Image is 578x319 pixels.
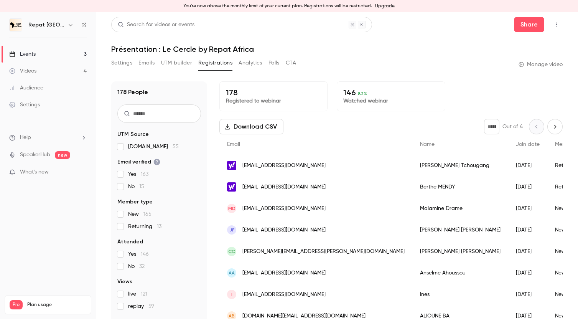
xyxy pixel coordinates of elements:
span: [EMAIL_ADDRESS][DOMAIN_NAME] [242,205,326,213]
span: 32 [139,264,145,269]
span: Join date [516,142,540,147]
a: Manage video [519,61,563,68]
span: No [128,183,144,190]
iframe: Noticeable Trigger [77,169,87,176]
div: Audience [9,84,43,92]
div: Videos [9,67,36,75]
span: 163 [141,172,148,177]
button: UTM builder [161,57,192,69]
p: 178 [226,88,321,97]
span: jF [229,226,234,233]
a: SpeakerHub [20,151,50,159]
span: AA [229,269,235,276]
li: help-dropdown-opener [9,134,87,142]
div: Events [9,50,36,58]
span: live [128,290,147,298]
span: Name [420,142,435,147]
button: Download CSV [219,119,283,134]
span: 146 [141,251,149,257]
div: [PERSON_NAME] [PERSON_NAME] [412,241,508,262]
span: Help [20,134,31,142]
span: Pro [10,300,23,309]
h1: 178 People [117,88,148,97]
span: What's new [20,168,49,176]
span: Yes [128,170,148,178]
button: Emails [138,57,155,69]
img: yahoo.fr [227,161,236,170]
span: I [231,291,232,298]
img: Repat Africa [10,19,22,31]
div: Berthe MENDY [412,176,508,198]
h6: Repat [GEOGRAPHIC_DATA] [28,21,64,29]
a: Upgrade [375,3,395,9]
div: [DATE] [508,198,547,219]
button: Polls [268,57,280,69]
span: Yes [128,250,149,258]
button: Analytics [239,57,262,69]
span: [EMAIL_ADDRESS][DOMAIN_NAME] [242,183,326,191]
span: 82 % [358,91,367,96]
span: 59 [148,304,154,309]
span: replay [128,302,154,310]
span: Email verified [117,158,160,166]
span: 55 [173,144,179,149]
span: Email [227,142,240,147]
p: Watched webinar [343,97,438,105]
div: [DATE] [508,262,547,284]
span: 121 [141,291,147,297]
h1: Présentation : Le Cercle by Repat Africa [111,45,563,54]
button: Share [514,17,544,32]
span: MD [228,205,235,212]
span: Plan usage [27,302,86,308]
p: Registered to webinar [226,97,321,105]
span: Returning [128,223,161,230]
button: Settings [111,57,132,69]
div: [DATE] [508,241,547,262]
div: [DATE] [508,176,547,198]
span: [EMAIL_ADDRESS][DOMAIN_NAME] [242,291,326,299]
div: [PERSON_NAME] Tchougang [412,155,508,176]
span: CC [228,248,235,255]
span: Member type [117,198,153,206]
span: UTM Source [117,131,149,138]
span: New [128,210,151,218]
span: [PERSON_NAME][EMAIL_ADDRESS][PERSON_NAME][DOMAIN_NAME] [242,248,405,256]
div: [DATE] [508,155,547,176]
button: Next page [547,119,563,134]
p: Out of 4 [502,123,523,131]
span: Attended [117,238,143,246]
div: Anselme Ahoussou [412,262,508,284]
span: 13 [157,224,161,229]
span: Views [117,278,132,286]
div: Ines [412,284,508,305]
div: Settings [9,101,40,109]
div: Malamine Drame [412,198,508,219]
p: 146 [343,88,438,97]
div: Search for videos or events [118,21,194,29]
button: CTA [286,57,296,69]
span: 165 [143,212,151,217]
div: [DATE] [508,219,547,241]
span: new [55,151,70,159]
div: [PERSON_NAME] [PERSON_NAME] [412,219,508,241]
div: [DATE] [508,284,547,305]
span: [EMAIL_ADDRESS][DOMAIN_NAME] [242,269,326,277]
button: Registrations [198,57,232,69]
img: yahoo.fr [227,182,236,192]
span: [EMAIL_ADDRESS][DOMAIN_NAME] [242,226,326,234]
span: 15 [139,184,144,189]
span: [DOMAIN_NAME] [128,143,179,150]
span: [EMAIL_ADDRESS][DOMAIN_NAME] [242,162,326,170]
span: No [128,263,145,270]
